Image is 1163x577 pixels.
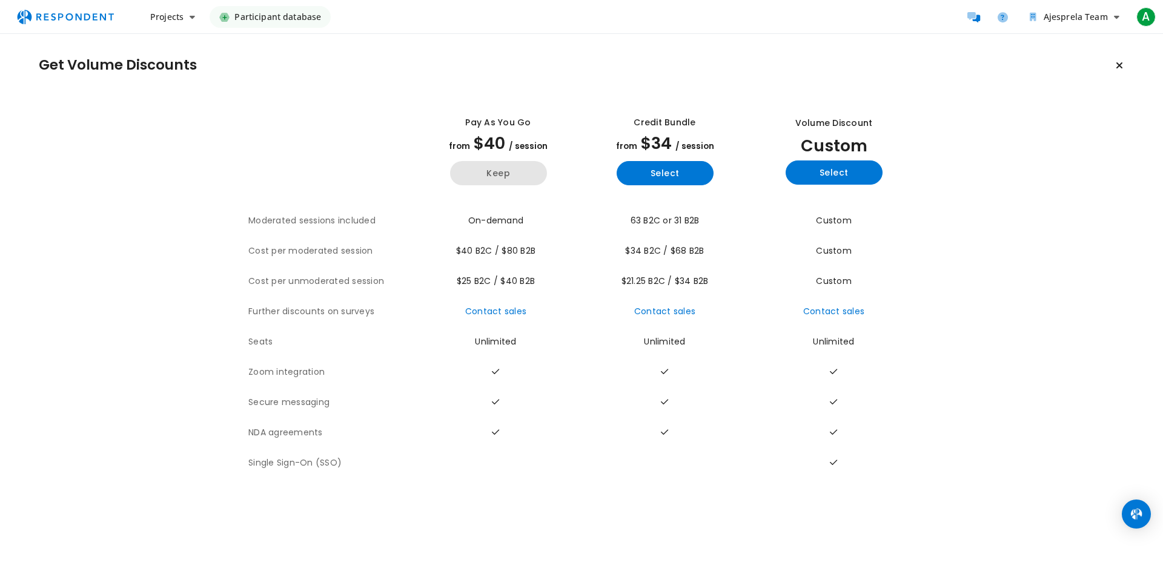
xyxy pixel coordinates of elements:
button: Select yearly basic plan [617,161,714,185]
span: / session [675,140,714,152]
button: A [1134,6,1158,28]
span: Custom [816,245,852,257]
th: Single Sign-On (SSO) [248,448,415,478]
div: Credit Bundle [634,116,695,129]
span: $40 [474,132,505,154]
button: Keep current plan [1107,53,1132,77]
span: $40 B2C / $80 B2B [456,245,535,257]
span: Unlimited [813,335,854,348]
th: Secure messaging [248,387,415,418]
button: Ajesprela Team [1020,6,1129,28]
span: $21.25 B2C / $34 B2B [621,275,709,287]
a: Message participants [962,5,986,29]
th: NDA agreements [248,418,415,448]
button: Keep current yearly payg plan [450,161,547,185]
h1: Get Volume Discounts [39,57,197,74]
span: Custom [816,214,852,226]
span: Participant database [234,6,321,28]
th: Cost per moderated session [248,236,415,266]
img: respondent-logo.png [10,5,121,28]
th: Seats [248,327,415,357]
button: Select yearly custom_static plan [786,160,883,185]
th: Zoom integration [248,357,415,387]
span: Custom [801,134,867,157]
div: Pay as you go [465,116,531,129]
th: Moderated sessions included [248,206,415,236]
span: Projects [150,11,184,22]
span: / session [509,140,548,152]
a: Contact sales [634,305,695,317]
span: Ajesprela Team [1044,11,1108,22]
span: Custom [816,275,852,287]
span: $34 B2C / $68 B2B [625,245,704,257]
span: from [616,140,637,152]
div: Volume Discount [795,117,873,130]
span: Unlimited [475,335,516,348]
span: $25 B2C / $40 B2B [457,275,535,287]
a: Participant database [210,6,331,28]
button: Projects [141,6,205,28]
span: Unlimited [644,335,685,348]
span: 63 B2C or 31 B2B [631,214,700,226]
th: Cost per unmoderated session [248,266,415,297]
a: Contact sales [803,305,864,317]
span: from [449,140,470,152]
span: A [1136,7,1156,27]
div: Open Intercom Messenger [1122,500,1151,529]
a: Contact sales [465,305,526,317]
span: On-demand [468,214,523,226]
a: Help and support [991,5,1015,29]
span: $34 [641,132,672,154]
th: Further discounts on surveys [248,297,415,327]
